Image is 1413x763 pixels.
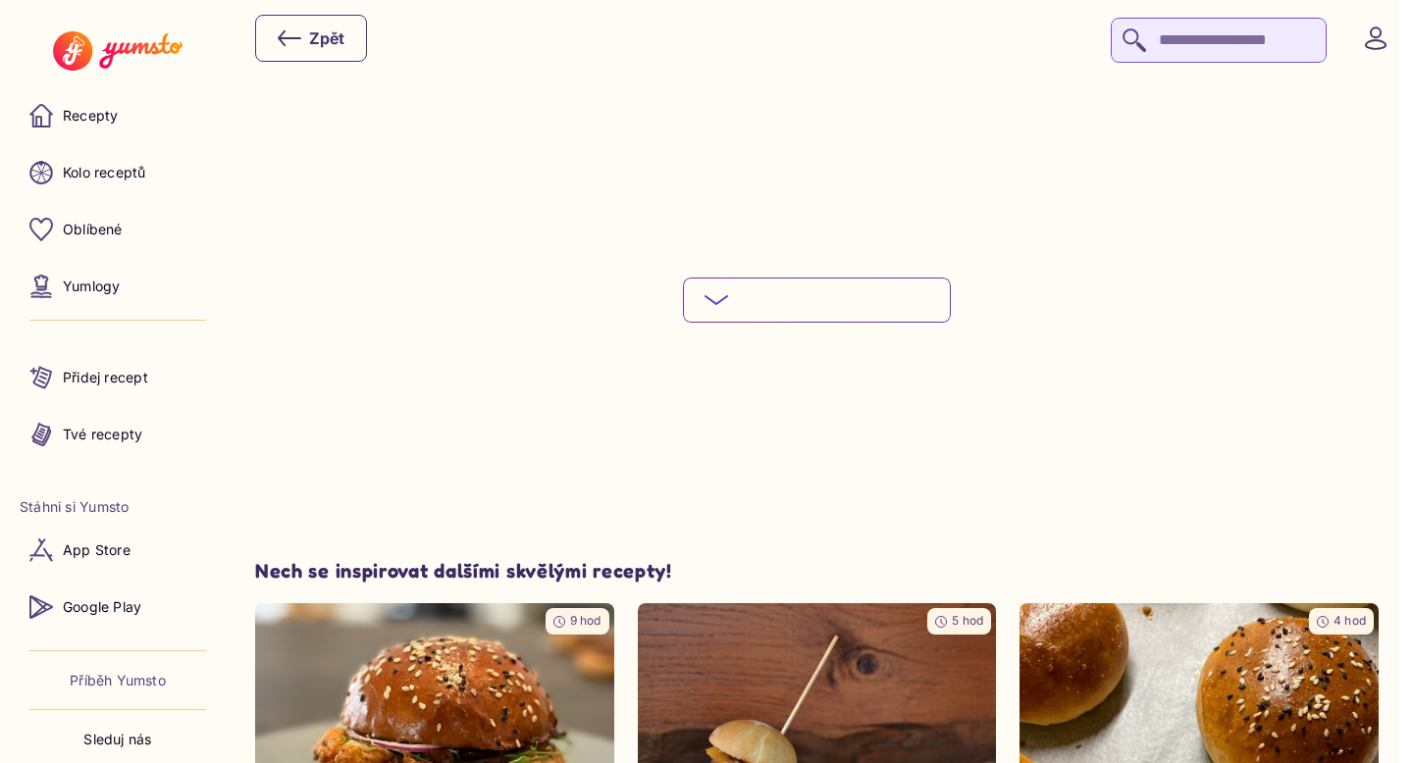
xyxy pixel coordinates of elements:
a: Přidej recept [20,354,216,401]
img: Yumsto logo [53,31,182,71]
p: Kolo receptů [63,163,146,182]
p: Sleduj nás [83,730,151,749]
a: Tvé recepty [20,411,216,458]
button: Podívej se na celý postup [683,278,951,323]
a: Kolo receptů [20,149,216,196]
p: Google Play [63,597,141,617]
p: Recepty [63,106,118,126]
a: Google Play [20,584,216,631]
li: Stáhni si Yumsto [20,497,216,517]
span: 5 hod [952,613,983,628]
p: Oblíbené [63,220,123,239]
span: 9 hod [570,613,602,628]
a: Recepty [20,92,216,139]
a: App Store [20,527,216,574]
a: Příběh Yumsto [70,671,166,690]
p: Tvé recepty [63,425,142,444]
a: Oblíbené [20,206,216,253]
p: Přidej recept [63,368,148,387]
h2: Nech se inspirovat dalšími skvělými recepty! [255,559,1379,584]
span: 4 hod [1334,613,1366,628]
p: Yumlogy [63,277,120,296]
button: Zpět [255,15,367,62]
p: App Store [63,540,131,560]
div: Zpět [278,26,344,50]
a: Yumlogy [20,263,216,310]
